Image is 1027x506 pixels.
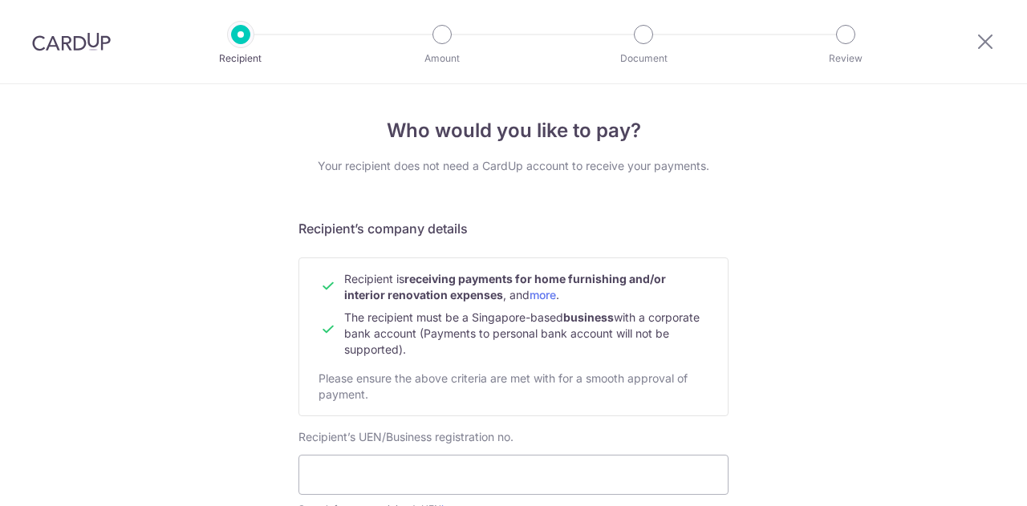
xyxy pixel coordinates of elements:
b: receiving payments for home furnishing and/or interior renovation expenses [344,272,666,302]
div: Your recipient does not need a CardUp account to receive your payments. [298,158,729,174]
h4: Who would you like to pay? [298,116,729,145]
span: Please ensure the above criteria are met with for a smooth approval of payment. [319,371,688,401]
span: Recipient’s UEN/Business registration no. [298,430,513,443]
p: Document [584,51,703,67]
h5: Recipient’s company details [298,219,729,238]
iframe: Opens a widget where you can find more information [924,458,1011,498]
span: The recipient must be a Singapore-based with a corporate bank account (Payments to personal bank ... [344,310,700,356]
b: business [563,310,614,324]
p: Amount [383,51,501,67]
p: Recipient [181,51,300,67]
img: CardUp [32,32,111,51]
span: Recipient is , and . [344,272,666,302]
p: Review [786,51,905,67]
a: more [530,288,556,302]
